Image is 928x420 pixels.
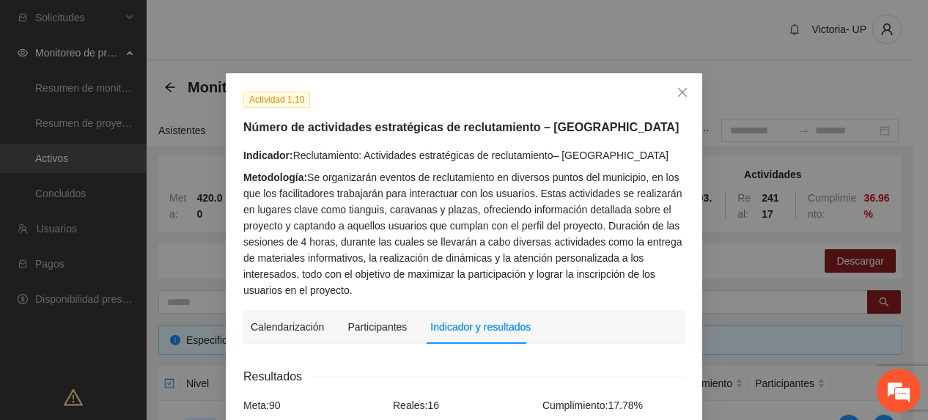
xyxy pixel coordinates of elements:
span: close [677,86,688,98]
span: Actividad 1.10 [243,92,310,108]
h5: Número de actividades estratégicas de reclutamiento – [GEOGRAPHIC_DATA] [243,119,685,136]
div: Calendarización [251,319,324,335]
div: Se organizarán eventos de reclutamiento en diversos puntos del municipio, en los que los facilita... [243,169,685,298]
div: Reclutamiento: Actividades estratégicas de reclutamiento– [GEOGRAPHIC_DATA] [243,147,685,163]
div: Participantes [347,319,407,335]
strong: Metodología: [243,172,307,183]
strong: Indicador: [243,150,293,161]
div: Indicador y resultados [430,319,531,335]
span: Reales: 16 [393,399,439,411]
div: Meta: 90 [240,397,389,413]
span: Resultados [243,367,314,386]
button: Close [663,73,702,113]
div: Cumplimiento: 17.78 % [539,397,688,413]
